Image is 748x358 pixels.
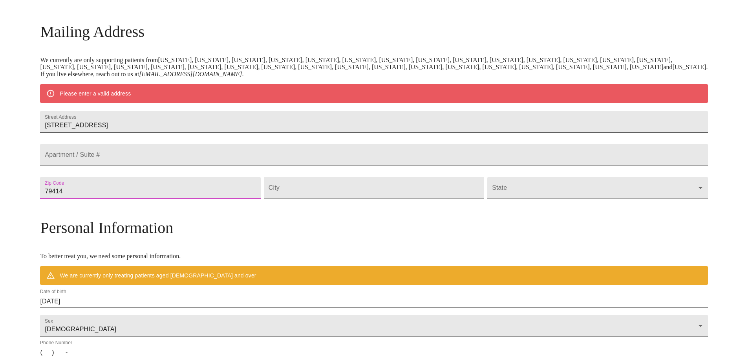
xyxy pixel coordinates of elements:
[40,57,708,78] p: We currently are only supporting patients from [US_STATE], [US_STATE], [US_STATE], [US_STATE], [U...
[40,290,66,294] label: Date of birth
[60,86,131,101] div: Please enter a valid address
[40,315,708,337] div: [DEMOGRAPHIC_DATA]
[40,341,72,345] label: Phone Number
[40,22,708,41] h3: Mailing Address
[487,177,708,199] div: ​
[40,253,708,260] p: To better treat you, we need some personal information.
[40,218,708,237] h3: Personal Information
[60,268,256,283] div: We are currently only treating patients aged [DEMOGRAPHIC_DATA] and over
[139,71,242,77] em: [EMAIL_ADDRESS][DOMAIN_NAME]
